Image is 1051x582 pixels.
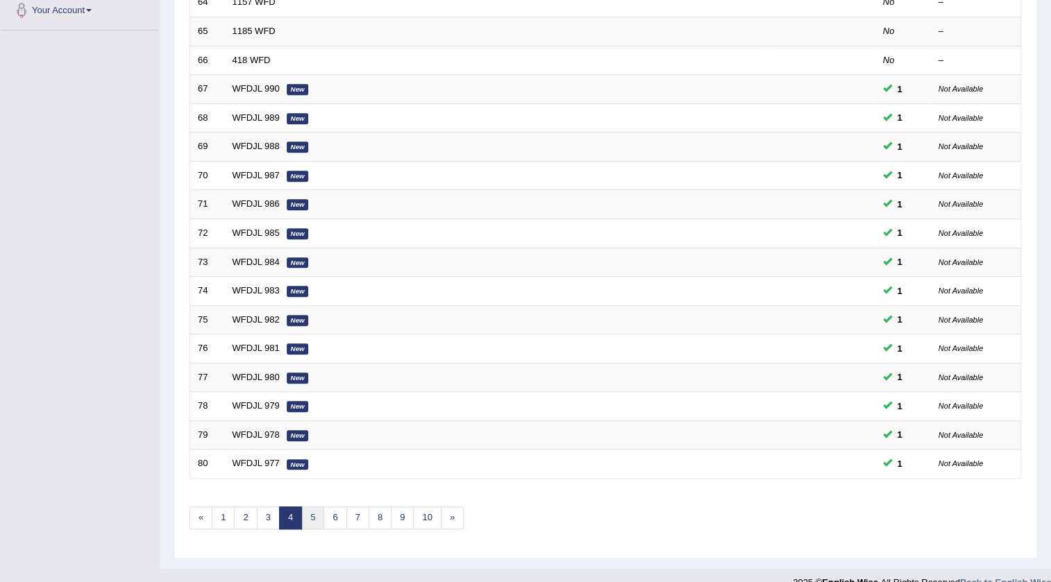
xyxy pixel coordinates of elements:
[287,228,309,239] em: New
[939,200,983,208] small: Not Available
[939,54,1014,67] div: –
[287,343,309,354] em: New
[287,459,309,470] em: New
[287,171,309,182] em: New
[233,55,271,65] a: 418 WFD
[233,314,280,325] a: WFDJL 982
[233,400,280,411] a: WFDJL 979
[234,506,257,529] a: 2
[939,431,983,439] small: Not Available
[346,506,369,529] a: 7
[883,26,895,36] em: No
[233,228,280,238] a: WFDJL 985
[892,456,908,471] span: You can still take this question
[190,17,225,46] td: 65
[190,103,225,132] td: 68
[233,285,280,296] a: WFDJL 983
[892,284,908,298] span: You can still take this question
[287,199,309,210] em: New
[939,258,983,266] small: Not Available
[287,142,309,153] em: New
[892,197,908,212] span: You can still take this question
[233,83,280,94] a: WFDJL 990
[939,142,983,151] small: Not Available
[892,168,908,182] span: You can still take this question
[190,506,212,529] a: «
[190,132,225,162] td: 69
[233,198,280,209] a: WFDJL 986
[323,506,346,529] a: 6
[287,84,309,95] em: New
[413,506,441,529] a: 10
[287,286,309,297] em: New
[190,334,225,363] td: 76
[939,402,983,410] small: Not Available
[892,255,908,269] span: You can still take this question
[892,341,908,356] span: You can still take this question
[190,190,225,219] td: 71
[883,55,895,65] em: No
[190,46,225,75] td: 66
[190,392,225,421] td: 78
[190,305,225,334] td: 75
[279,506,302,529] a: 4
[939,459,983,468] small: Not Available
[939,229,983,237] small: Not Available
[233,141,280,151] a: WFDJL 988
[190,363,225,392] td: 77
[287,401,309,412] em: New
[233,257,280,267] a: WFDJL 984
[892,139,908,154] span: You can still take this question
[233,170,280,180] a: WFDJL 987
[233,429,280,440] a: WFDJL 978
[939,114,983,122] small: Not Available
[287,257,309,268] em: New
[892,312,908,327] span: You can still take this question
[892,82,908,96] span: You can still take this question
[190,450,225,479] td: 80
[892,110,908,125] span: You can still take this question
[233,112,280,123] a: WFDJL 989
[939,373,983,382] small: Not Available
[190,75,225,104] td: 67
[369,506,392,529] a: 8
[212,506,235,529] a: 1
[892,225,908,240] span: You can still take this question
[441,506,464,529] a: »
[939,286,983,295] small: Not Available
[190,161,225,190] td: 70
[257,506,280,529] a: 3
[233,458,280,468] a: WFDJL 977
[287,113,309,124] em: New
[190,420,225,450] td: 79
[939,25,1014,38] div: –
[190,248,225,277] td: 73
[892,427,908,442] span: You can still take this question
[939,344,983,352] small: Not Available
[892,399,908,413] span: You can still take this question
[190,277,225,306] td: 74
[301,506,324,529] a: 5
[287,315,309,326] em: New
[287,430,309,441] em: New
[287,373,309,384] em: New
[233,372,280,382] a: WFDJL 980
[190,219,225,248] td: 72
[233,343,280,353] a: WFDJL 981
[939,171,983,180] small: Not Available
[391,506,414,529] a: 9
[892,370,908,384] span: You can still take this question
[233,26,276,36] a: 1185 WFD
[939,316,983,324] small: Not Available
[939,85,983,93] small: Not Available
